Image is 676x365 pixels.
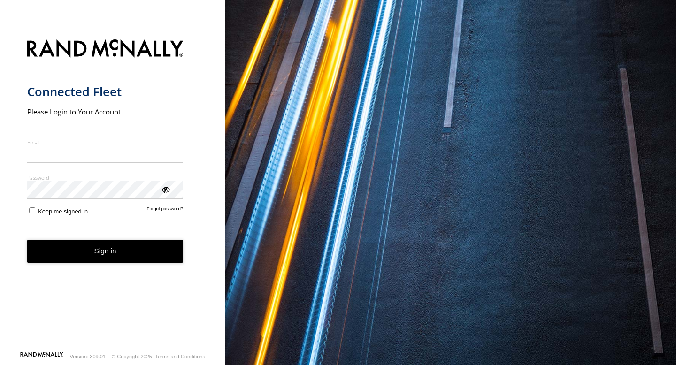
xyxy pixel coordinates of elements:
[27,174,184,181] label: Password
[155,354,205,359] a: Terms and Conditions
[27,38,184,61] img: Rand McNally
[27,34,199,351] form: main
[27,139,184,146] label: Email
[112,354,205,359] div: © Copyright 2025 -
[29,207,35,213] input: Keep me signed in
[38,208,88,215] span: Keep me signed in
[20,352,63,361] a: Visit our Website
[70,354,106,359] div: Version: 309.01
[147,206,184,215] a: Forgot password?
[27,240,184,263] button: Sign in
[27,107,184,116] h2: Please Login to Your Account
[27,84,184,99] h1: Connected Fleet
[161,184,170,194] div: ViewPassword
